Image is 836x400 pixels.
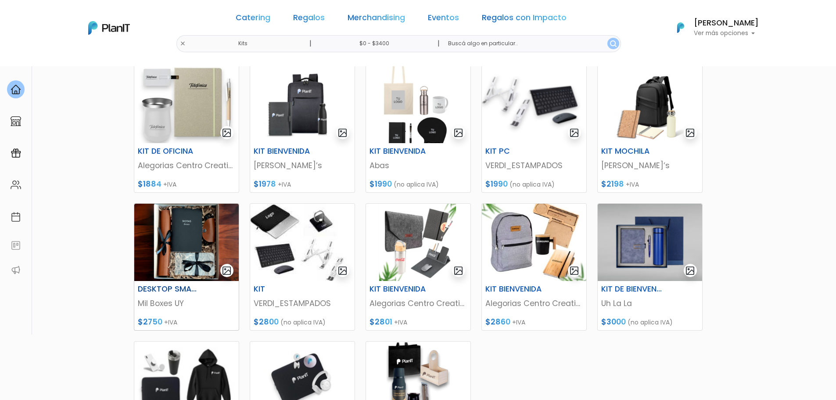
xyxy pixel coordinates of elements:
span: (no aplica IVA) [394,180,439,189]
p: VERDI_ESTAMPADOS [254,298,351,309]
img: thumb_image-Photoroom.jpg [134,66,239,143]
a: Catering [236,14,270,25]
img: gallery-light [453,128,463,138]
h6: KIT BIENVENIDA [364,147,436,156]
img: PlanIt Logo [671,18,690,37]
h6: KIT BIENVENIDA [364,285,436,294]
h6: KIT PC [480,147,552,156]
img: gallery-light [569,128,579,138]
span: $2801 [370,317,392,327]
img: gallery-light [337,128,348,138]
img: thumb_Captura_de_pantalla_2023-08-30_171733-PhotoRoom.png [366,204,470,281]
span: +IVA [278,180,291,189]
h6: DESKTOP SMALL BOX [133,285,205,294]
h6: KIT DE OFICINA [133,147,205,156]
span: +IVA [163,180,176,189]
p: Abas [370,160,467,171]
span: $2860 [485,317,510,327]
a: gallery-light KIT BIENVENIDA Alegorias Centro Creativo $2801 +IVA [366,203,471,331]
h6: KIT BIENVENIDA [248,147,320,156]
h6: KIT MOCHILA [596,147,668,156]
img: thumb_Captura_de_pantalla_2025-03-17_113229.png [250,66,355,143]
img: people-662611757002400ad9ed0e3c099ab2801c6687ba6c219adb57efc949bc21e19d.svg [11,180,21,190]
span: $1978 [254,179,276,189]
p: Alegorias Centro Creativo [370,298,467,309]
a: Regalos con Impacto [482,14,567,25]
p: | [309,38,312,49]
img: gallery-light [685,128,695,138]
img: gallery-light [222,128,232,138]
span: +IVA [626,180,639,189]
img: thumb_Dise%C3%B1o_sin_t%C3%ADtulo_-_2025-02-14T101452.244.png [366,66,470,143]
span: $2800 [254,317,279,327]
img: partners-52edf745621dab592f3b2c58e3bca9d71375a7ef29c3b500c9f145b62cc070d4.svg [11,265,21,275]
img: calendar-87d922413cdce8b2cf7b7f5f62616a5cf9e4887200fb71536465627b3292af00.svg [11,212,21,222]
p: [PERSON_NAME]’s [254,160,351,171]
span: (no aplica IVA) [280,318,326,327]
img: gallery-light [222,266,232,276]
span: $1884 [138,179,161,189]
span: $1990 [370,179,392,189]
img: close-6986928ebcb1d6c9903e3b54e860dbc4d054630f23adef3a32610726dff6a82b.svg [180,41,186,47]
span: +IVA [512,318,525,327]
span: (no aplica IVA) [509,180,555,189]
span: $2750 [138,317,162,327]
button: PlanIt Logo [PERSON_NAME] Ver más opciones [666,16,759,39]
img: gallery-light [569,266,579,276]
a: gallery-light KIT DE BIENVENIDA Uh La La $3000 (no aplica IVA) [597,203,703,331]
a: gallery-light KIT VERDI_ESTAMPADOS $2800 (no aplica IVA) [250,203,355,331]
img: search_button-432b6d5273f82d61273b3651a40e1bd1b912527efae98b1b7a1b2c0702e16a8d.svg [610,40,617,47]
a: Regalos [293,14,325,25]
p: [PERSON_NAME]’s [601,160,699,171]
span: $3000 [601,317,626,327]
p: Uh La La [601,298,699,309]
h6: KIT DE BIENVENIDA [596,285,668,294]
p: Alegorias Centro Creativo [485,298,583,309]
a: Eventos [428,14,459,25]
img: thumb_WhatsApp_Image_2023-11-27_at_11.34-PhotoRoom.png [598,204,702,281]
img: PlanIt Logo [88,21,130,35]
img: thumb_Captura_de_pantalla_2023-08-09_142250.jpg [482,204,586,281]
span: +IVA [394,318,407,327]
img: feedback-78b5a0c8f98aac82b08bfc38622c3050aee476f2c9584af64705fc4e61158814.svg [11,240,21,251]
a: gallery-light KIT MOCHILA [PERSON_NAME]’s $2198 +IVA [597,65,703,193]
a: gallery-light KIT BIENVENIDA [PERSON_NAME]’s $1978 +IVA [250,65,355,193]
img: thumb_WhatsApp_Image_2025-05-19_at_15.17.58.jpeg [250,204,355,281]
a: gallery-light KIT BIENVENIDA Abas $1990 (no aplica IVA) [366,65,471,193]
img: marketplace-4ceaa7011d94191e9ded77b95e3339b90024bf715f7c57f8cf31f2d8c509eaba.svg [11,116,21,126]
img: thumb_IMG_5578-PhotoRoom.png [134,204,239,281]
span: +IVA [164,318,177,327]
p: | [438,38,440,49]
p: Ver más opciones [694,30,759,36]
a: gallery-light DESKTOP SMALL BOX Mil Boxes UY $2750 +IVA [134,203,239,331]
img: thumb_Captura_de_pantalla_2025-05-13_162404.png [482,66,586,143]
img: campaigns-02234683943229c281be62815700db0a1741e53638e28bf9629b52c665b00959.svg [11,148,21,159]
input: Buscá algo en particular.. [441,35,621,52]
img: gallery-light [685,266,695,276]
h6: KIT BIENVENIDA [480,285,552,294]
img: home-e721727adea9d79c4d83392d1f703f7f8bce08238fde08b1acbfd93340b81755.svg [11,84,21,95]
p: Alegorias Centro Creativo [138,160,235,171]
h6: KIT [248,285,320,294]
a: gallery-light KIT DE OFICINA Alegorias Centro Creativo $1884 +IVA [134,65,239,193]
p: VERDI_ESTAMPADOS [485,160,583,171]
a: gallery-light KIT PC VERDI_ESTAMPADOS $1990 (no aplica IVA) [481,65,587,193]
a: Merchandising [348,14,405,25]
img: gallery-light [453,266,463,276]
div: ¿Necesitás ayuda? [45,8,126,25]
p: Mil Boxes UY [138,298,235,309]
span: $1990 [485,179,508,189]
img: gallery-light [337,266,348,276]
span: $2198 [601,179,624,189]
span: (no aplica IVA) [628,318,673,327]
a: gallery-light KIT BIENVENIDA Alegorias Centro Creativo $2860 +IVA [481,203,587,331]
h6: [PERSON_NAME] [694,19,759,27]
img: thumb_thumb_Dise%C3%B1o_sin_t%C3%ADtulo_-_2025-02-05T124157.924.png [598,66,702,143]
